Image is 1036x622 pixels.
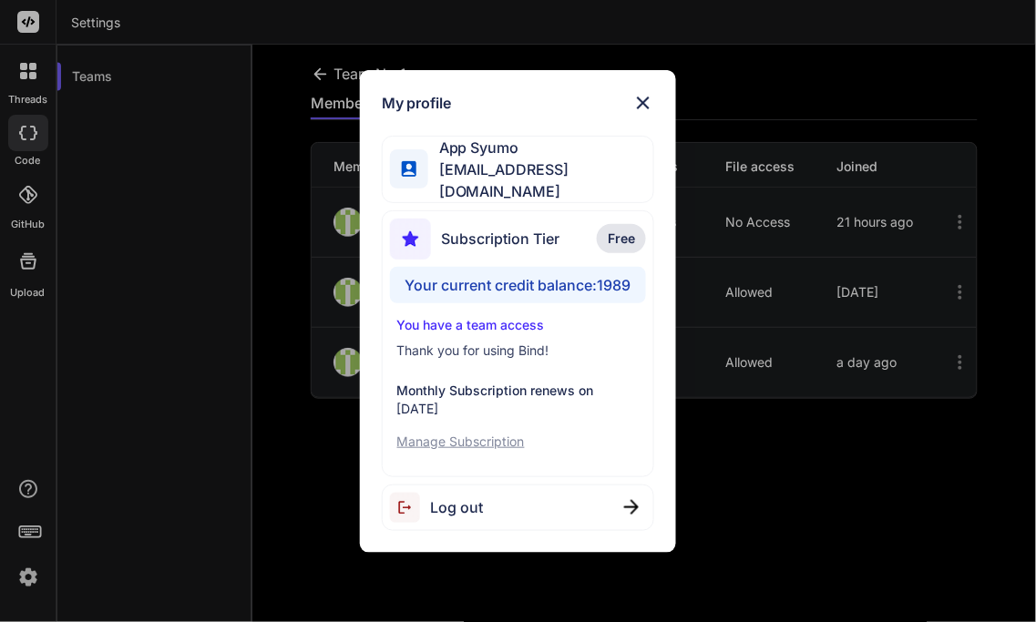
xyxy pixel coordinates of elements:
img: close [624,500,639,515]
div: Your current credit balance: 1989 [390,267,646,303]
img: close [632,92,654,114]
span: Free [608,229,635,248]
p: Monthly Subscription renews on [397,382,639,400]
p: Thank you for using Bind! [397,342,639,360]
h1: My profile [382,92,452,114]
span: Subscription Tier [442,228,560,250]
span: [EMAIL_ADDRESS][DOMAIN_NAME] [428,158,653,202]
span: App Syumo [428,137,653,158]
img: subscription [390,219,431,260]
p: You have a team access [397,316,639,334]
span: Log out [431,496,484,518]
img: logout [390,493,431,523]
p: Manage Subscription [397,433,639,451]
img: profile [402,161,416,176]
p: [DATE] [397,400,639,418]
